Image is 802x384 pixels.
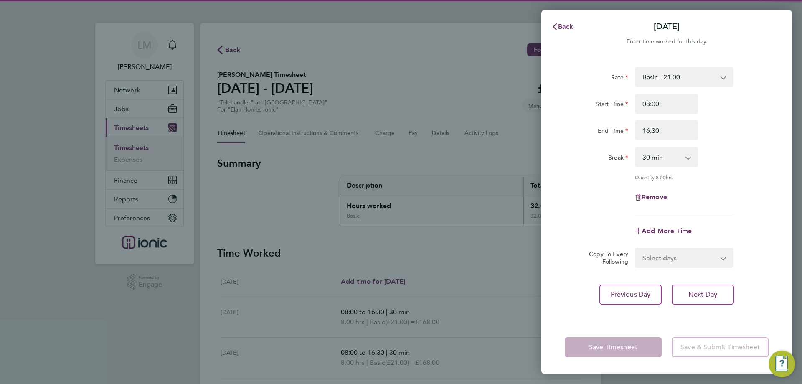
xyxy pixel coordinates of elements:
input: E.g. 18:00 [635,120,698,140]
span: 8.00 [656,174,666,181]
button: Previous Day [599,285,662,305]
div: Quantity: hrs [635,174,733,181]
span: Next Day [688,290,717,299]
button: Back [543,18,582,35]
span: Add More Time [642,227,692,235]
input: E.g. 08:00 [635,94,698,114]
p: [DATE] [654,21,680,33]
div: Enter time worked for this day. [541,37,792,47]
button: Next Day [672,285,734,305]
span: Back [558,23,574,31]
span: Previous Day [611,290,651,299]
button: Remove [635,194,667,201]
label: Rate [611,74,628,84]
label: End Time [598,127,628,137]
label: Start Time [596,100,628,110]
button: Engage Resource Center [769,351,795,377]
button: Add More Time [635,228,692,234]
label: Copy To Every Following [582,250,628,265]
label: Break [608,154,628,164]
span: Remove [642,193,667,201]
